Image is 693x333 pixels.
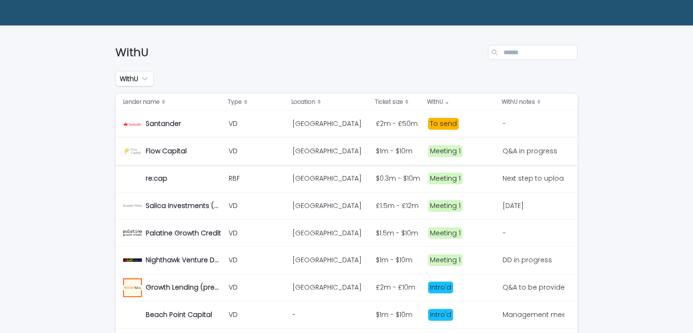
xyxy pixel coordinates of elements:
[376,118,420,128] p: £2m - £50m
[146,254,223,264] p: Nighthawk Venture Debt
[146,173,169,183] p: re:cap
[115,138,577,165] tr: Flow CapitalFlow Capital VD[GEOGRAPHIC_DATA][GEOGRAPHIC_DATA] $1m - $10m$1m - $10m Meeting 1Q&A i...
[115,71,154,86] button: WithU
[376,145,414,155] p: $1m - $10m
[503,229,506,237] div: -
[292,173,363,183] p: [GEOGRAPHIC_DATA]
[229,256,285,264] p: VD
[488,45,577,60] input: Search
[146,200,223,210] p: Salica Investments (Prev. Hambro Perks VD)
[428,309,453,321] div: Intro'd
[428,118,459,130] div: To send
[292,227,363,237] p: [GEOGRAPHIC_DATA]
[376,227,420,237] p: $1.5m - $10m
[428,173,462,184] div: Meeting 1
[428,227,462,239] div: Meeting 1
[229,175,285,183] p: RBF
[146,227,223,237] p: Palatine Growth Credit
[292,200,363,210] p: [GEOGRAPHIC_DATA]
[229,120,285,128] p: VD
[229,202,285,210] p: VD
[376,173,422,183] p: $0.3m - $10m
[292,309,297,319] p: -
[123,97,160,107] p: Lender name
[376,200,421,210] p: £1.5m - £12m
[229,229,285,237] p: VD
[503,256,552,264] div: DD in progress
[502,97,535,107] p: WithU notes
[428,200,462,212] div: Meeting 1
[228,97,242,107] p: Type
[428,145,462,157] div: Meeting 1
[503,120,506,128] div: -
[115,301,577,328] tr: Beach Point CapitalBeach Point Capital VD-- $1m - $10m$1m - $10m Intro'dManagement meeting cancel...
[427,97,443,107] p: WithU
[115,219,577,247] tr: Palatine Growth CreditPalatine Growth Credit VD[GEOGRAPHIC_DATA][GEOGRAPHIC_DATA] $1.5m - $10m$1....
[115,247,577,274] tr: Nighthawk Venture DebtNighthawk Venture Debt VD[GEOGRAPHIC_DATA][GEOGRAPHIC_DATA] $1m - $10m$1m -...
[292,145,363,155] p: [GEOGRAPHIC_DATA]
[503,175,562,183] div: Next step to upload new financial model to platform
[229,311,285,319] p: VD
[292,118,363,128] p: [GEOGRAPHIC_DATA]
[229,283,285,291] p: VD
[115,46,484,59] h1: WithU
[376,282,417,291] p: £2m - £10m
[428,282,453,293] div: Intro'd
[292,282,363,291] p: [GEOGRAPHIC_DATA]
[376,254,414,264] p: $1m - $10m
[115,165,577,192] tr: re:capre:cap RBF[GEOGRAPHIC_DATA][GEOGRAPHIC_DATA] $0.3m - $10m$0.3m - $10m Meeting 1Next step to...
[229,147,285,155] p: VD
[375,97,403,107] p: Ticket size
[291,97,315,107] p: Location
[146,309,214,319] p: Beach Point Capital
[503,202,524,210] div: [DATE]
[115,110,577,138] tr: SantanderSantander VD[GEOGRAPHIC_DATA][GEOGRAPHIC_DATA] £2m - £50m£2m - £50m To send-
[292,254,363,264] p: [GEOGRAPHIC_DATA]
[115,274,577,301] tr: Growth Lending (prev Boost & Co)Growth Lending (prev Boost & Co) VD[GEOGRAPHIC_DATA][GEOGRAPHIC_D...
[428,254,462,266] div: Meeting 1
[146,118,183,128] p: Santander
[376,309,414,319] p: $1m - $10m
[503,283,562,291] div: Q&A to be provided [DATE]
[503,147,557,155] div: Q&A in progress
[503,311,562,319] div: Management meeting cancelled by client. Deferred until [PERSON_NAME] back from leave in mid august.
[146,145,189,155] p: Flow Capital
[146,282,223,291] p: Growth Lending (prev Boost & Co)
[115,192,577,219] tr: Salica Investments (Prev. Hambro Perks VD)Salica Investments (Prev. Hambro Perks VD) VD[GEOGRAPHI...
